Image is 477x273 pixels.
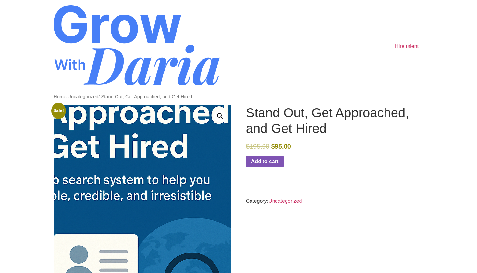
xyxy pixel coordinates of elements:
span: Category: [246,198,302,204]
span: $ [246,143,250,150]
iframe: Secure express checkout frame [335,176,425,195]
span: Sale! [51,103,66,119]
a: Hire talent [390,40,423,53]
h1: Stand Out, Get Approached, and Get Hired​ [246,105,423,136]
a: View full-screen image gallery [214,110,226,122]
nav: Main menu [390,5,423,88]
a: Home [54,94,66,99]
span: $ [271,143,275,150]
a: Uncategorized [268,198,302,204]
iframe: Secure express checkout frame [245,176,335,195]
a: Uncategorized [67,94,98,99]
img: Grow With Daria [54,5,220,85]
button: Add to cart [246,156,284,167]
nav: Breadcrumb [54,93,423,100]
bdi: 95.00 [271,143,291,150]
bdi: 195.00 [246,143,269,150]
